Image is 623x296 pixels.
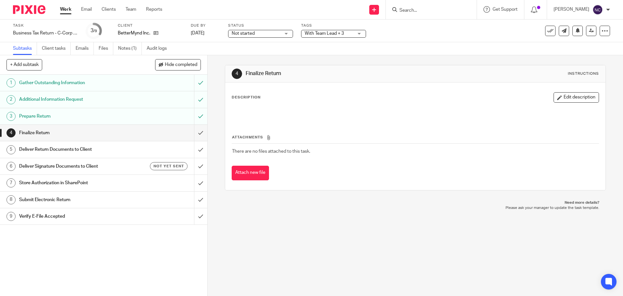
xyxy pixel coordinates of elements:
[19,161,131,171] h1: Deliver Signature Documents to Client
[231,205,599,211] p: Please ask your manager to update the task template.
[191,23,220,28] label: Due by
[19,145,131,154] h1: Deliver Return Documents to Client
[19,178,131,188] h1: Store Authorization in SharePoint
[592,5,603,15] img: svg%3E
[305,31,344,36] span: With Team Lead + 3
[146,6,162,13] a: Reports
[147,42,172,55] a: Audit logs
[76,42,94,55] a: Emails
[19,78,131,88] h1: Gather Outstanding Information
[554,6,589,13] p: [PERSON_NAME]
[19,128,131,138] h1: Finalize Return
[81,6,92,13] a: Email
[232,149,310,154] span: There are no files attached to this task.
[232,166,269,180] button: Attach new file
[118,23,183,28] label: Client
[155,59,201,70] button: Hide completed
[13,30,78,36] div: Business Tax Return - C-Corp - On Extension
[232,31,255,36] span: Not started
[13,5,45,14] img: Pixie
[6,112,16,121] div: 3
[19,195,131,205] h1: Submit Electronic Return
[232,135,263,139] span: Attachments
[126,6,136,13] a: Team
[191,31,204,35] span: [DATE]
[13,23,78,28] label: Task
[6,59,42,70] button: + Add subtask
[93,29,97,33] small: /9
[568,71,599,76] div: Instructions
[118,30,150,36] p: BetterMynd Inc.
[118,42,142,55] a: Notes (1)
[91,27,97,34] div: 3
[554,92,599,103] button: Edit description
[301,23,366,28] label: Tags
[6,78,16,87] div: 1
[60,6,71,13] a: Work
[19,95,131,104] h1: Additional Information Request
[19,212,131,221] h1: Verify E-File Accepted
[6,212,16,221] div: 9
[6,162,16,171] div: 6
[19,111,131,121] h1: Prepare Return
[13,42,37,55] a: Subtasks
[228,23,293,28] label: Status
[6,95,16,104] div: 2
[42,42,71,55] a: Client tasks
[153,163,184,169] span: Not yet sent
[493,7,518,12] span: Get Support
[246,70,429,77] h1: Finalize Return
[232,95,261,100] p: Description
[6,178,16,187] div: 7
[6,195,16,204] div: 8
[6,128,16,137] div: 4
[165,62,197,68] span: Hide completed
[102,6,116,13] a: Clients
[232,69,242,79] div: 4
[99,42,113,55] a: Files
[399,8,457,14] input: Search
[6,145,16,154] div: 5
[231,200,599,205] p: Need more details?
